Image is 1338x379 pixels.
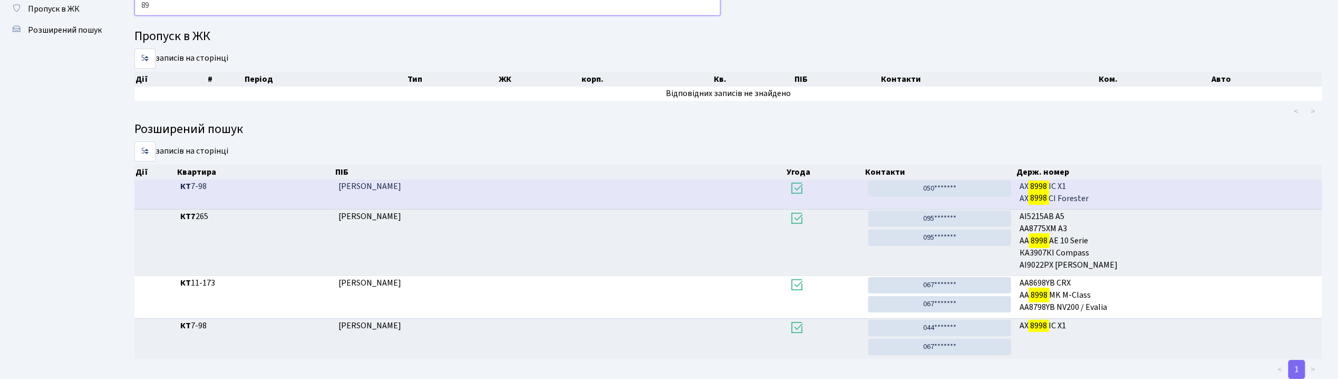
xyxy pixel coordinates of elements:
[338,181,401,192] span: [PERSON_NAME]
[180,181,191,192] b: КТ
[338,211,401,222] span: [PERSON_NAME]
[134,122,1322,137] h4: Розширений пошук
[1020,211,1318,271] span: АІ5215АВ A5 АА8775ХМ A3 AA AE 10 Serie КА3907КІ Compass AI9022PX [PERSON_NAME]
[134,49,228,69] label: записів на сторінці
[498,72,580,87] th: ЖК
[1020,181,1318,205] span: АХ IC X1 АХ СI Forester
[134,29,1322,44] h4: Пропуск в ЖК
[176,165,334,179] th: Квартира
[134,49,156,69] select: записів на сторінці
[134,72,207,87] th: Дії
[5,20,111,41] a: Розширений пошук
[793,72,880,87] th: ПІБ
[180,320,330,332] span: 7-98
[1288,360,1305,379] a: 1
[580,72,713,87] th: корп.
[865,165,1016,179] th: Контакти
[1016,165,1323,179] th: Держ. номер
[1098,72,1211,87] th: Ком.
[134,141,228,162] label: записів на сторінці
[134,141,156,162] select: записів на сторінці
[406,72,498,87] th: Тип
[28,3,80,15] span: Пропуск в ЖК
[1020,320,1318,332] span: АХ IC X1
[334,165,786,179] th: ПІБ
[1029,318,1049,333] mark: 8998
[713,72,793,87] th: Кв.
[338,320,401,331] span: [PERSON_NAME]
[134,165,176,179] th: Дії
[180,277,191,289] b: КТ
[1029,233,1049,248] mark: 8998
[180,277,330,289] span: 11-173
[1210,72,1322,87] th: Авто
[1029,288,1049,302] mark: 8998
[1020,277,1318,314] span: AA8698YB CRX AA МK M-Class АА8798YB NV200 / Evalia
[207,72,244,87] th: #
[244,72,406,87] th: Період
[28,24,102,36] span: Розширений пошук
[1029,179,1049,194] mark: 8998
[1029,191,1049,205] mark: 8998
[180,211,196,222] b: КТ7
[180,320,191,331] b: КТ
[338,277,401,289] span: [PERSON_NAME]
[880,72,1098,87] th: Контакти
[786,165,865,179] th: Угода
[180,181,330,193] span: 7-98
[134,87,1322,101] td: Відповідних записів не знайдено
[180,211,330,223] span: 265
